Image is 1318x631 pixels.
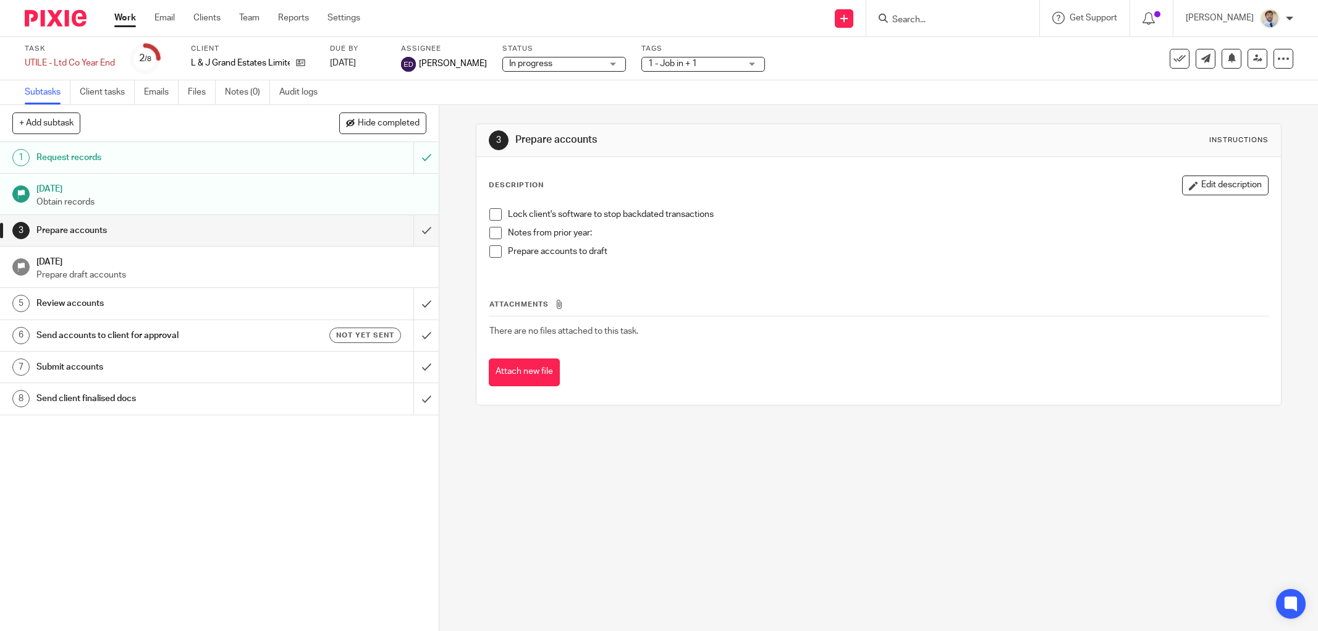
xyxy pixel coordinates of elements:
[419,57,487,70] span: [PERSON_NAME]
[36,253,426,268] h1: [DATE]
[330,59,356,67] span: [DATE]
[489,358,560,386] button: Attach new file
[193,12,221,24] a: Clients
[401,44,487,54] label: Assignee
[508,227,1268,239] p: Notes from prior year:
[339,112,426,133] button: Hide completed
[12,390,30,407] div: 8
[188,80,216,104] a: Files
[12,358,30,376] div: 7
[114,12,136,24] a: Work
[25,44,115,54] label: Task
[891,15,1002,26] input: Search
[36,269,426,281] p: Prepare draft accounts
[641,44,765,54] label: Tags
[401,57,416,72] img: svg%3E
[515,133,905,146] h1: Prepare accounts
[12,222,30,239] div: 3
[239,12,260,24] a: Team
[278,12,309,24] a: Reports
[1070,14,1117,22] span: Get Support
[191,57,290,69] p: L & J Grand Estates Limited
[12,112,80,133] button: + Add subtask
[25,80,70,104] a: Subtasks
[154,12,175,24] a: Email
[358,119,420,129] span: Hide completed
[36,358,280,376] h1: Submit accounts
[36,196,426,208] p: Obtain records
[36,294,280,313] h1: Review accounts
[139,51,151,66] div: 2
[648,59,697,68] span: 1 - Job in + 1
[225,80,270,104] a: Notes (0)
[1209,135,1269,145] div: Instructions
[327,12,360,24] a: Settings
[508,245,1268,258] p: Prepare accounts to draft
[330,44,386,54] label: Due by
[36,180,426,195] h1: [DATE]
[502,44,626,54] label: Status
[25,10,87,27] img: Pixie
[12,149,30,166] div: 1
[1186,12,1254,24] p: [PERSON_NAME]
[1260,9,1280,28] img: 1693835698283.jfif
[489,180,544,190] p: Description
[145,56,151,62] small: /8
[489,301,549,308] span: Attachments
[191,44,315,54] label: Client
[36,148,280,167] h1: Request records
[508,208,1268,221] p: Lock client's software to stop backdated transactions
[1182,176,1269,195] button: Edit description
[36,389,280,408] h1: Send client finalised docs
[36,221,280,240] h1: Prepare accounts
[36,326,280,345] h1: Send accounts to client for approval
[80,80,135,104] a: Client tasks
[489,327,638,336] span: There are no files attached to this task.
[144,80,179,104] a: Emails
[25,57,115,69] div: UTILE - Ltd Co Year End
[279,80,327,104] a: Audit logs
[489,130,509,150] div: 3
[12,295,30,312] div: 5
[509,59,552,68] span: In progress
[336,330,394,341] span: Not yet sent
[12,327,30,344] div: 6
